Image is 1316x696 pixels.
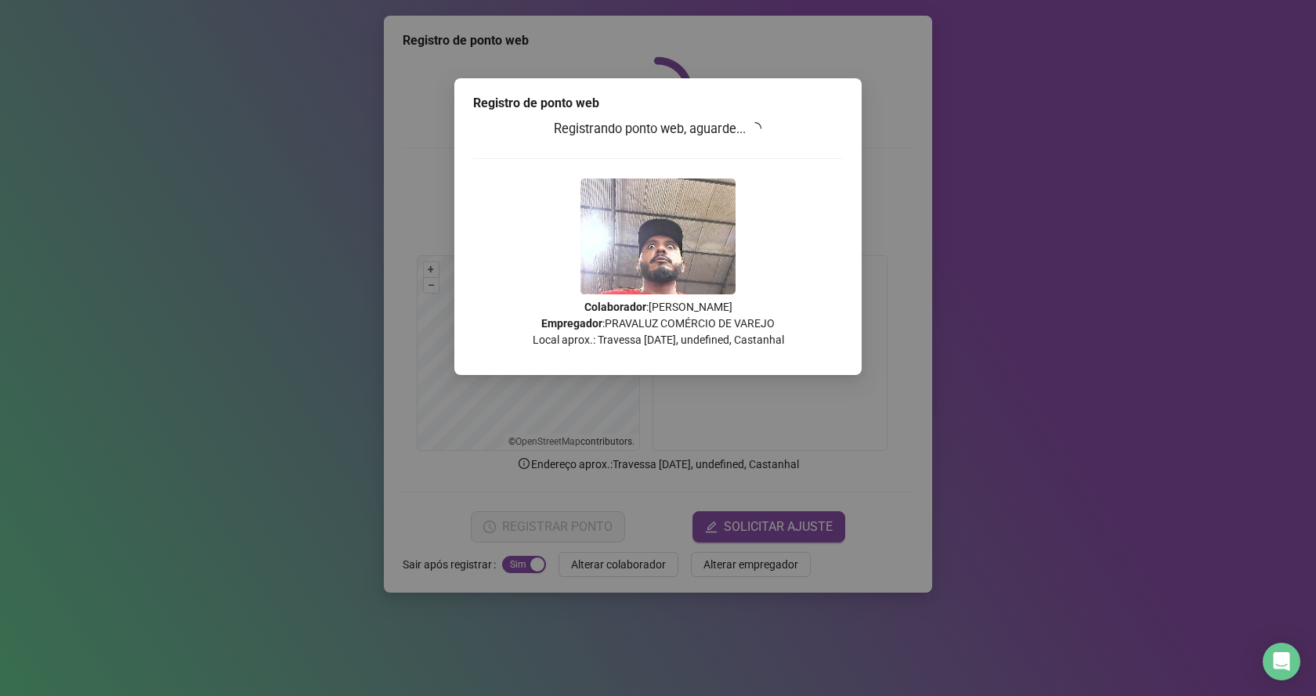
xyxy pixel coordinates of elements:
h3: Registrando ponto web, aguarde... [473,119,843,139]
p: : [PERSON_NAME] : PRAVALUZ COMÉRCIO DE VAREJO Local aprox.: Travessa [DATE], undefined, Castanhal [473,299,843,348]
img: Z [580,179,736,294]
strong: Colaborador [584,301,646,313]
span: loading [749,122,761,135]
div: Registro de ponto web [473,94,843,113]
strong: Empregador [541,317,602,330]
div: Open Intercom Messenger [1263,643,1300,680]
